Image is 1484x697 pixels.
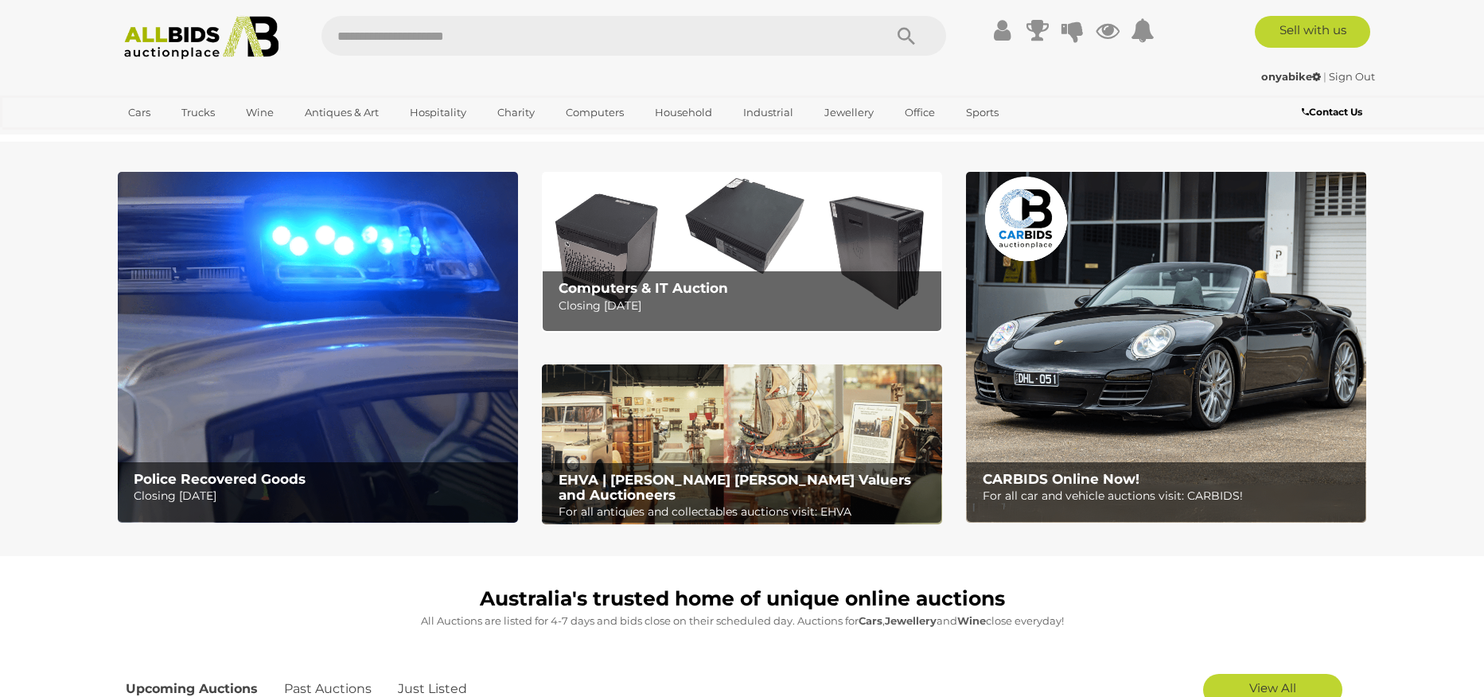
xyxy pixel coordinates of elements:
p: Closing [DATE] [134,486,508,506]
a: Wine [236,99,284,126]
img: Police Recovered Goods [118,172,518,523]
a: Sign Out [1329,70,1375,83]
a: onyabike [1261,70,1323,83]
a: Computers [555,99,634,126]
a: [GEOGRAPHIC_DATA] [118,126,251,152]
a: Hospitality [399,99,477,126]
a: Contact Us [1302,103,1366,121]
h1: Australia's trusted home of unique online auctions [126,588,1359,610]
p: All Auctions are listed for 4-7 days and bids close on their scheduled day. Auctions for , and cl... [126,612,1359,630]
b: Computers & IT Auction [559,280,728,296]
a: Jewellery [814,99,884,126]
img: Computers & IT Auction [542,172,942,332]
b: Police Recovered Goods [134,471,306,487]
button: Search [867,16,946,56]
a: Antiques & Art [294,99,389,126]
strong: Wine [957,614,986,627]
img: Allbids.com.au [115,16,288,60]
a: Computers & IT Auction Computers & IT Auction Closing [DATE] [542,172,942,332]
a: EHVA | Evans Hastings Valuers and Auctioneers EHVA | [PERSON_NAME] [PERSON_NAME] Valuers and Auct... [542,364,942,525]
a: Household [645,99,723,126]
a: Cars [118,99,161,126]
a: Sell with us [1255,16,1370,48]
b: EHVA | [PERSON_NAME] [PERSON_NAME] Valuers and Auctioneers [559,472,911,503]
strong: Cars [859,614,882,627]
a: Charity [487,99,545,126]
a: Trucks [171,99,225,126]
strong: onyabike [1261,70,1321,83]
img: CARBIDS Online Now! [966,172,1366,523]
a: Police Recovered Goods Police Recovered Goods Closing [DATE] [118,172,518,523]
img: EHVA | Evans Hastings Valuers and Auctioneers [542,364,942,525]
span: View All [1249,680,1296,695]
p: Closing [DATE] [559,296,933,316]
a: Industrial [733,99,804,126]
strong: Jewellery [885,614,937,627]
a: CARBIDS Online Now! CARBIDS Online Now! For all car and vehicle auctions visit: CARBIDS! [966,172,1366,523]
p: For all car and vehicle auctions visit: CARBIDS! [983,486,1357,506]
a: Office [894,99,945,126]
p: For all antiques and collectables auctions visit: EHVA [559,502,933,522]
a: Sports [956,99,1009,126]
span: | [1323,70,1326,83]
b: Contact Us [1302,106,1362,118]
b: CARBIDS Online Now! [983,471,1139,487]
